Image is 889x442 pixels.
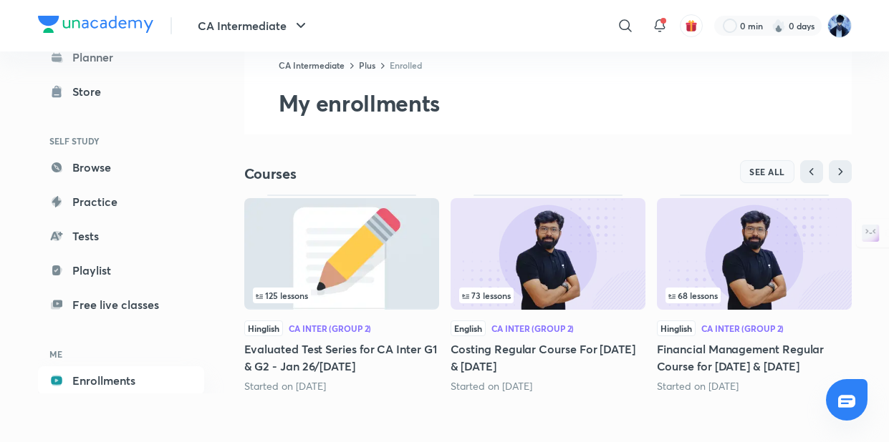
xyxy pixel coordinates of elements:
[359,59,375,71] a: Plus
[827,14,852,38] img: Imran Hingora
[451,340,645,375] h5: Costing Regular Course For [DATE] & [DATE]
[279,59,345,71] a: CA Intermediate
[459,288,637,303] div: infosection
[38,16,153,33] img: Company Logo
[253,288,431,303] div: left
[657,198,852,310] img: Thumbnail
[451,379,645,393] div: Started on Jul 14
[390,59,422,71] a: Enrolled
[253,288,431,303] div: infosection
[459,288,637,303] div: left
[244,195,439,393] div: Evaluated Test Series for CA Inter G1 & G2 - Jan 26/May 26
[253,288,431,303] div: infocontainer
[289,324,372,333] div: CA Inter (Group 2)
[740,160,794,183] button: SEE ALL
[38,290,204,319] a: Free live classes
[657,195,852,393] div: Financial Management Regular Course for Jan 26 & May 26
[38,222,204,250] a: Tests
[665,288,843,303] div: infocontainer
[244,320,283,336] span: Hinglish
[38,187,204,216] a: Practice
[451,198,645,310] img: Thumbnail
[451,195,645,393] div: Costing Regular Course For Jan 26 & May 26
[749,167,785,177] span: SEE ALL
[244,164,548,183] h4: Courses
[244,340,439,375] h5: Evaluated Test Series for CA Inter G1 & G2 - Jan 26/[DATE]
[459,288,637,303] div: infocontainer
[657,340,852,375] h5: Financial Management Regular Course for [DATE] & [DATE]
[38,256,204,285] a: Playlist
[657,379,852,393] div: Started on Jul 14
[38,366,204,395] a: Enrollments
[680,14,703,37] button: avatar
[665,288,843,303] div: infosection
[244,379,439,393] div: Started on Dec 25
[462,291,511,300] span: 73 lessons
[38,16,153,36] a: Company Logo
[256,291,308,300] span: 125 lessons
[38,153,204,182] a: Browse
[668,291,718,300] span: 68 lessons
[685,19,698,32] img: avatar
[279,89,852,117] h2: My enrollments
[38,342,204,366] h6: ME
[38,129,204,153] h6: SELF STUDY
[38,77,204,106] a: Store
[244,198,439,310] img: Thumbnail
[189,11,318,40] button: CA Intermediate
[772,19,786,33] img: streak
[72,83,110,100] div: Store
[701,324,784,333] div: CA Inter (Group 2)
[451,320,486,336] span: English
[38,43,204,72] a: Planner
[657,320,696,336] span: Hinglish
[665,288,843,303] div: left
[491,324,575,333] div: CA Inter (Group 2)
